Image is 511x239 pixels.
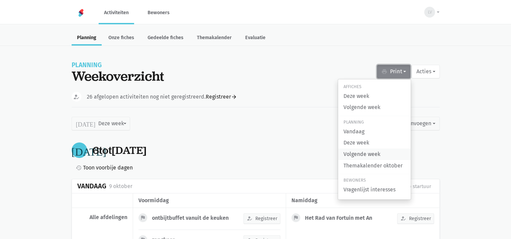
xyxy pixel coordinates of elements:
button: Acties [412,65,439,78]
a: Deze week [338,137,411,149]
button: Invoegen [404,117,439,130]
i: print [381,69,387,75]
a: Onze fiches [103,31,139,46]
div: Print [338,79,411,200]
i: how_to_reg [247,215,253,221]
button: Print [377,65,410,78]
i: flag [293,215,299,221]
div: Planning [338,119,411,126]
div: Vandaag [77,182,106,190]
a: Activiteiten [99,1,134,24]
div: Planning [72,62,164,68]
i: [DATE] [76,121,96,127]
div: tot [93,144,147,157]
div: Weekoverzicht [72,68,164,84]
a: Gedeelde fiches [142,31,189,46]
div: Alle afdelingen [77,214,127,221]
div: voormiddag [138,196,280,205]
i: flag [140,215,146,221]
a: Deze week [338,90,411,102]
span: LV [428,9,432,16]
button: Registreer [244,213,280,224]
a: Vandaag [338,126,411,137]
div: Bewoners [338,177,411,184]
a: Registreer [206,92,237,101]
i: history [76,165,82,171]
a: Evaluatie [240,31,271,46]
i: how_to_reg [73,94,80,100]
div: Affiches [338,83,411,90]
a: Planning [72,31,102,46]
span: [DATE] [112,143,147,157]
a: Bewoners [142,1,175,24]
i: arrow_forward [231,94,237,100]
a: Toon voorbije dagen [73,163,133,172]
button: Registreer [397,213,434,224]
a: Volgende week [338,102,411,113]
a: Themakalender [191,31,237,46]
span: 6 [93,143,99,157]
i: [DATE] [72,145,106,156]
a: Volgende week [338,149,411,160]
div: 26 afgelopen activiteiten nog niet geregistreerd. [87,92,237,101]
div: Het Rad van Fortuin met An [305,215,378,221]
div: 9 oktober [109,182,132,191]
div: namiddag [291,196,434,205]
div: ontbijtbuffet vanuit de keuken [152,215,234,221]
i: how_to_reg [400,215,406,221]
span: Toon voorbije dagen [83,163,133,172]
button: Deze week [72,117,130,130]
a: Vragenlijst interesses [338,184,411,195]
img: Home [77,9,85,17]
a: Themakalender oktober [338,160,411,171]
button: LV [420,4,439,20]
